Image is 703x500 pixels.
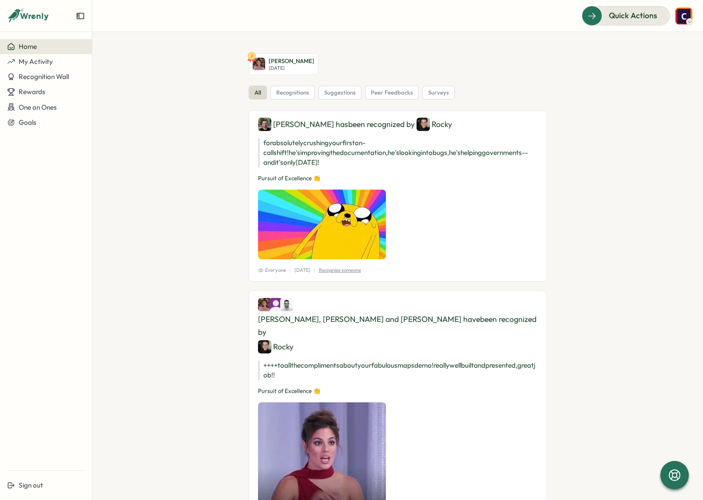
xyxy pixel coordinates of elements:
[324,89,356,97] span: suggestions
[319,266,361,274] p: Recognize someone
[19,481,43,489] span: Sign out
[249,53,318,75] a: 2Shreya Chatterjee[PERSON_NAME][DATE]
[269,298,282,311] img: Tallulah Kay
[253,58,265,70] img: Shreya Chatterjee
[254,89,261,97] span: all
[258,340,271,353] img: Rocky Fine
[609,10,657,21] span: Quick Actions
[258,266,286,274] span: Everyone
[258,190,386,259] img: Recognition Image
[19,87,45,96] span: Rewards
[675,8,692,24] img: Colin Buyck
[371,89,413,97] span: peer feedbacks
[269,65,314,71] p: [DATE]
[417,118,452,131] div: Rocky
[280,298,294,311] img: Kyle Peterson
[76,12,85,20] button: Expand sidebar
[269,57,314,65] p: [PERSON_NAME]
[290,266,291,274] p: |
[19,72,69,81] span: Recognition Wall
[19,118,36,127] span: Goals
[258,175,538,183] p: Pursuit of Excellence 👏
[258,138,538,167] p: for absolutely crushing your first on-call shift! he's improving the documentation, he's looking ...
[428,89,449,97] span: surveys
[19,57,53,66] span: My Activity
[582,6,670,25] button: Quick Actions
[314,266,315,274] p: |
[258,298,538,353] div: [PERSON_NAME], [PERSON_NAME] and [PERSON_NAME] have been recognized by
[250,53,253,59] text: 2
[258,387,538,395] p: Pursuit of Excellence 👏
[294,266,310,274] p: [DATE]
[19,103,57,111] span: One on Ones
[258,361,538,380] p: ++++ to all the compliments about your fabulous maps demo! really well built and presented, great...
[19,42,37,51] span: Home
[258,340,294,353] div: Rocky
[276,89,309,97] span: recognitions
[417,118,430,131] img: Rocky Fine
[258,298,271,311] img: Shreya Chatterjee
[258,118,271,131] img: Avritt Rohwer
[258,118,538,131] div: [PERSON_NAME] has been recognized by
